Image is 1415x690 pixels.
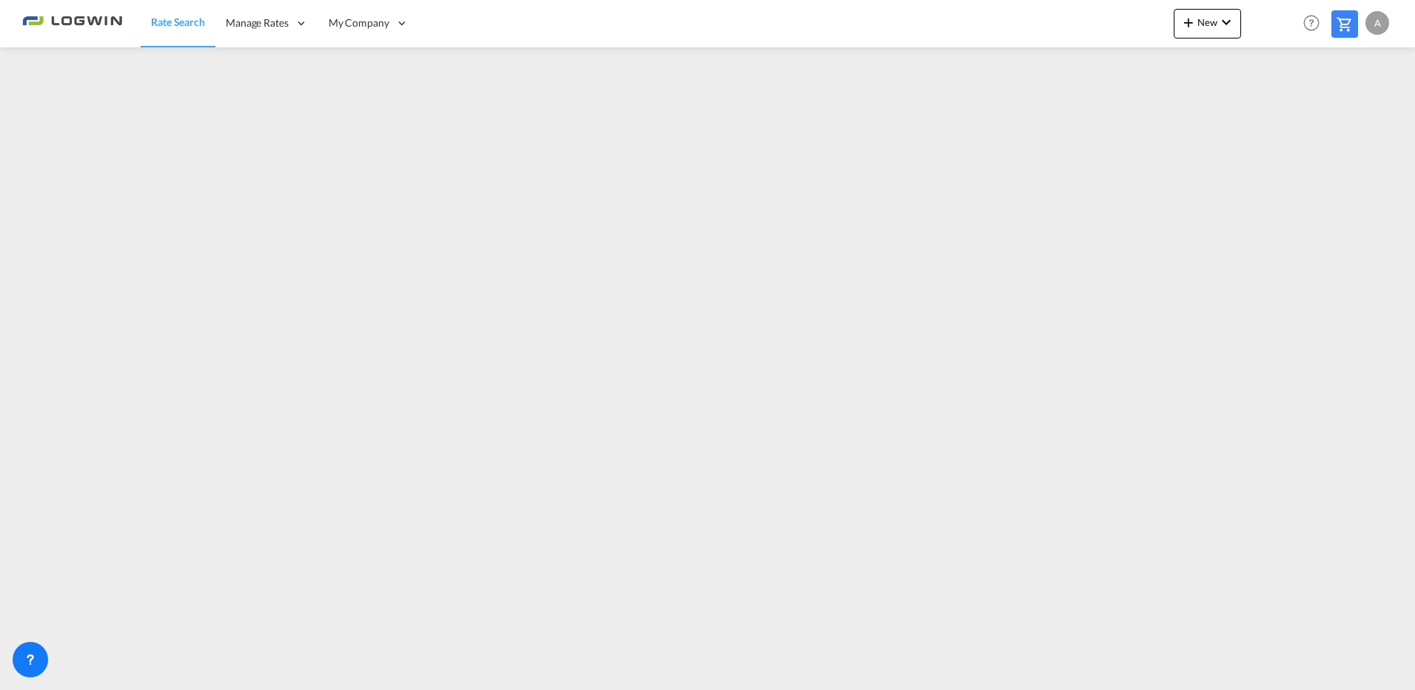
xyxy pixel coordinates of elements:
[151,16,205,28] span: Rate Search
[1299,10,1331,37] div: Help
[226,16,289,30] span: Manage Rates
[329,16,389,30] span: My Company
[1299,10,1324,36] span: Help
[1217,13,1235,31] md-icon: icon-chevron-down
[1365,11,1389,35] div: A
[22,7,122,40] img: 2761ae10d95411efa20a1f5e0282d2d7.png
[1180,16,1235,28] span: New
[1180,13,1197,31] md-icon: icon-plus 400-fg
[1174,9,1241,38] button: icon-plus 400-fgNewicon-chevron-down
